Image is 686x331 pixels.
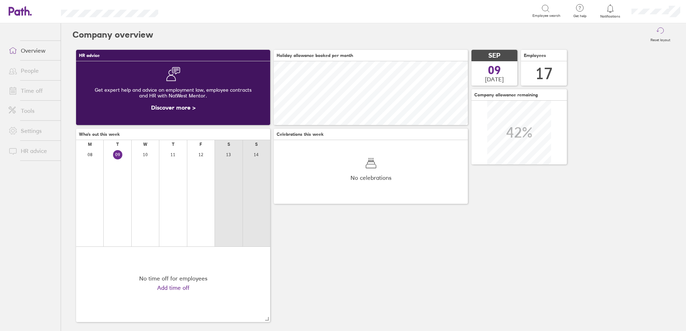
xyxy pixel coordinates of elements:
[172,142,174,147] div: T
[599,14,622,19] span: Notifications
[568,14,592,18] span: Get help
[351,174,391,181] span: No celebrations
[79,53,100,58] span: HR advice
[488,52,501,59] span: SEP
[3,43,61,58] a: Overview
[178,8,196,14] div: Search
[139,275,207,282] div: No time off for employees
[599,4,622,19] a: Notifications
[535,64,553,83] div: 17
[3,144,61,158] a: HR advice
[277,53,353,58] span: Holiday allowance booked per month
[72,23,153,46] h2: Company overview
[157,284,189,291] a: Add time off
[3,83,61,98] a: Time off
[227,142,230,147] div: S
[277,132,324,137] span: Celebrations this week
[255,142,258,147] div: S
[488,64,501,76] span: 09
[88,142,92,147] div: M
[646,23,675,46] button: Reset layout
[485,76,504,82] span: [DATE]
[646,36,675,42] label: Reset layout
[151,104,196,111] a: Discover more >
[79,132,120,137] span: Who's out this week
[474,92,538,97] span: Company allowance remaining
[3,63,61,78] a: People
[143,142,147,147] div: W
[82,81,264,104] div: Get expert help and advice on employment law, employee contracts and HR with NatWest Mentor.
[524,53,546,58] span: Employees
[3,124,61,138] a: Settings
[532,14,560,18] span: Employee search
[116,142,119,147] div: T
[3,104,61,118] a: Tools
[199,142,202,147] div: F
